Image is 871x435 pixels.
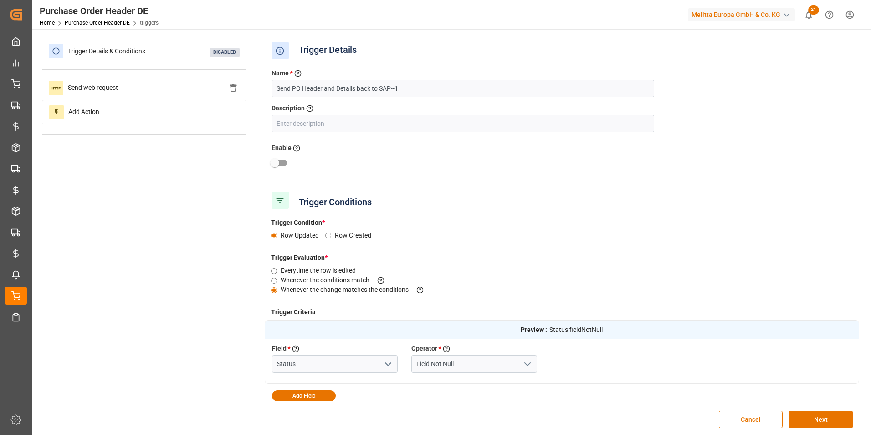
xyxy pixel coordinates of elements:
h4: Trigger Evaluation [265,253,860,263]
label: Whenever the change matches the conditions [281,285,432,295]
a: Purchase Order Header DE [65,20,130,26]
div: Melitta Europa GmbH & Co. KG [688,8,795,21]
input: Type to search/select [272,355,398,373]
span: Send web request [63,81,123,95]
label: Enable [272,143,292,153]
button: Next [789,411,853,428]
strong: Preview : [521,325,547,335]
label: Name [272,68,289,78]
label: Operator [411,344,437,354]
label: Whenever the conditions match [281,275,393,285]
button: Cancel [719,411,783,428]
h4: Trigger Criteria [265,307,860,317]
span: Disabled [210,48,240,57]
button: open menu [520,357,534,371]
label: Row Created [335,231,378,240]
button: show 21 new notifications [799,5,819,25]
input: Type to search/select [411,355,537,373]
span: Trigger Conditions [294,194,376,210]
button: Help Center [819,5,840,25]
label: Row Updated [281,231,325,240]
button: Melitta Europa GmbH & Co. KG [688,6,799,23]
input: Enter description [272,115,654,132]
span: Trigger Details [294,42,362,59]
button: open menu [380,357,394,371]
label: Everytime the row is edited [281,266,362,275]
label: Description [272,104,305,113]
button: Add Field [272,390,336,401]
label: Field [272,344,287,354]
div: Purchase Order Header DE [40,4,159,18]
input: Enter name [272,80,654,97]
span: Status fieldNotNull [549,325,603,335]
a: Home [40,20,55,26]
span: Add Action [64,105,104,119]
span: 21 [808,5,819,15]
h4: Trigger Condition [265,218,860,228]
span: Trigger Details & Conditions [63,44,150,58]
